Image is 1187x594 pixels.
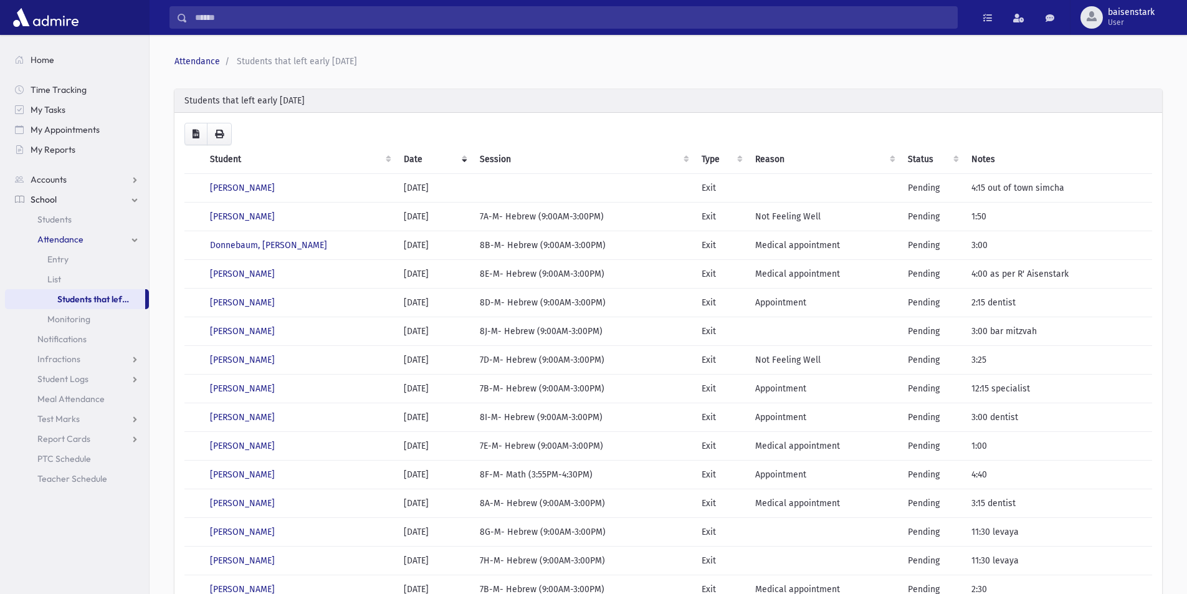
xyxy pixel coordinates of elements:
[203,145,396,174] th: Student: activate to sort column ascending
[396,203,473,231] td: [DATE]
[210,269,275,279] a: [PERSON_NAME]
[694,145,748,174] th: Type: activate to sort column ascending
[694,174,748,203] td: Exit
[472,346,694,375] td: 7D-M- Hebrew (9:00AM-3:00PM)
[964,145,1152,174] th: Notes
[964,346,1152,375] td: 3:25
[210,383,275,394] a: [PERSON_NAME]
[964,489,1152,518] td: 3:15 dentist
[964,289,1152,317] td: 2:15 dentist
[900,403,964,432] td: Pending
[472,231,694,260] td: 8B-M- Hebrew (9:00AM-3:00PM)
[5,369,149,389] a: Student Logs
[37,393,105,405] span: Meal Attendance
[210,240,327,251] a: Donnebaum, [PERSON_NAME]
[748,375,900,403] td: Appointment
[396,346,473,375] td: [DATE]
[472,432,694,461] td: 7E-M- Hebrew (9:00AM-3:00PM)
[964,317,1152,346] td: 3:00 bar mitzvah
[207,123,232,145] button: Print
[5,140,149,160] a: My Reports
[396,174,473,203] td: [DATE]
[37,413,80,424] span: Test Marks
[900,260,964,289] td: Pending
[396,489,473,518] td: [DATE]
[964,403,1152,432] td: 3:00 dentist
[900,317,964,346] td: Pending
[694,518,748,547] td: Exit
[748,346,900,375] td: Not Feeling Well
[1108,7,1155,17] span: baisenstark
[694,317,748,346] td: Exit
[694,461,748,489] td: Exit
[964,375,1152,403] td: 12:15 specialist
[900,203,964,231] td: Pending
[748,231,900,260] td: Medical appointment
[210,297,275,308] a: [PERSON_NAME]
[210,412,275,423] a: [PERSON_NAME]
[5,249,149,269] a: Entry
[748,461,900,489] td: Appointment
[5,449,149,469] a: PTC Schedule
[47,274,61,285] span: List
[748,432,900,461] td: Medical appointment
[900,432,964,461] td: Pending
[396,289,473,317] td: [DATE]
[5,100,149,120] a: My Tasks
[900,346,964,375] td: Pending
[5,120,149,140] a: My Appointments
[748,203,900,231] td: Not Feeling Well
[964,547,1152,575] td: 11:30 levaya
[694,403,748,432] td: Exit
[5,229,149,249] a: Attendance
[396,231,473,260] td: [DATE]
[37,353,80,365] span: Infractions
[694,489,748,518] td: Exit
[188,6,957,29] input: Search
[210,355,275,365] a: [PERSON_NAME]
[184,123,207,145] button: CSV
[5,349,149,369] a: Infractions
[694,203,748,231] td: Exit
[5,269,149,289] a: List
[5,409,149,429] a: Test Marks
[237,56,357,67] span: Students that left early [DATE]
[210,469,275,480] a: [PERSON_NAME]
[964,260,1152,289] td: 4:00 as per R' Aisenstark
[37,333,87,345] span: Notifications
[472,461,694,489] td: 8F-M- Math (3:55PM-4:30PM)
[472,547,694,575] td: 7H-M- Hebrew (9:00AM-3:00PM)
[900,489,964,518] td: Pending
[5,329,149,349] a: Notifications
[900,375,964,403] td: Pending
[210,527,275,537] a: [PERSON_NAME]
[5,50,149,70] a: Home
[964,432,1152,461] td: 1:00
[396,375,473,403] td: [DATE]
[900,289,964,317] td: Pending
[5,170,149,189] a: Accounts
[694,231,748,260] td: Exit
[210,555,275,566] a: [PERSON_NAME]
[900,231,964,260] td: Pending
[900,518,964,547] td: Pending
[472,518,694,547] td: 8G-M- Hebrew (9:00AM-3:00PM)
[748,489,900,518] td: Medical appointment
[472,260,694,289] td: 8E-M- Hebrew (9:00AM-3:00PM)
[31,144,75,155] span: My Reports
[472,489,694,518] td: 8A-M- Hebrew (9:00AM-3:00PM)
[210,498,275,509] a: [PERSON_NAME]
[900,547,964,575] td: Pending
[900,461,964,489] td: Pending
[694,432,748,461] td: Exit
[37,433,90,444] span: Report Cards
[396,403,473,432] td: [DATE]
[37,214,72,225] span: Students
[472,375,694,403] td: 7B-M- Hebrew (9:00AM-3:00PM)
[694,375,748,403] td: Exit
[748,145,900,174] th: Reason: activate to sort column ascending
[964,231,1152,260] td: 3:00
[396,547,473,575] td: [DATE]
[31,54,54,65] span: Home
[472,317,694,346] td: 8J-M- Hebrew (9:00AM-3:00PM)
